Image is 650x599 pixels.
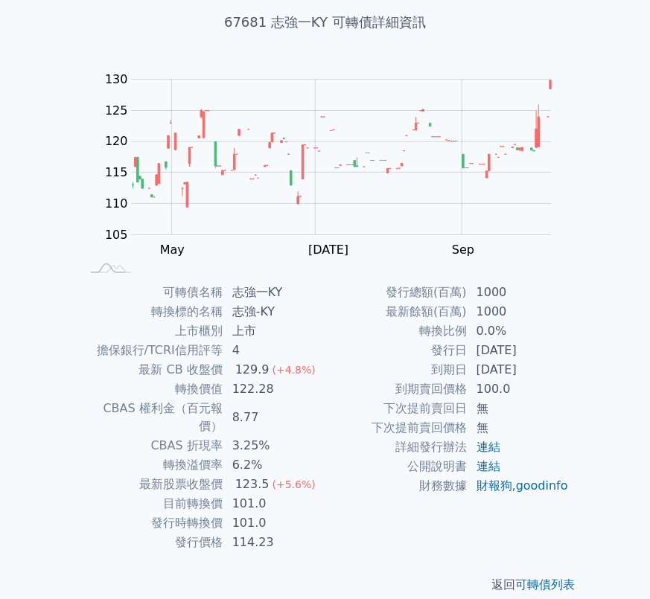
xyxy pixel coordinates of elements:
td: 擔保銀行/TCRI信用評等 [81,341,223,360]
td: 目前轉換價 [81,494,223,513]
p: 返回 [63,576,587,594]
a: goodinfo [516,478,568,493]
td: 財務數據 [325,476,468,496]
td: 6.2% [223,455,325,475]
td: 1000 [468,283,570,302]
td: 3.25% [223,436,325,455]
td: 無 [468,399,570,418]
tspan: 115 [105,165,128,179]
tspan: May [160,243,185,257]
td: 下次提前賣回價格 [325,418,468,438]
tspan: Sep [452,243,474,257]
td: 101.0 [223,494,325,513]
tspan: [DATE] [308,243,348,257]
td: 轉換價值 [81,379,223,399]
td: 4 [223,341,325,360]
td: 最新 CB 收盤價 [81,360,223,379]
td: 到期賣回價格 [325,379,468,399]
td: 下次提前賣回日 [325,399,468,418]
td: 志強一KY [223,283,325,302]
td: 1000 [468,302,570,321]
td: [DATE] [468,341,570,360]
span: (+4.8%) [273,364,316,376]
td: 發行日 [325,341,468,360]
td: 發行時轉換價 [81,513,223,533]
td: 到期日 [325,360,468,379]
g: Series [133,80,552,208]
div: 123.5 [232,475,273,493]
h1: 67681 志強一KY 可轉債詳細資訊 [63,12,587,33]
td: 轉換溢價率 [81,455,223,475]
a: 財報狗 [477,478,512,493]
span: (+5.6%) [273,478,316,490]
td: 0.0% [468,321,570,341]
g: Chart [98,72,574,257]
td: [DATE] [468,360,570,379]
tspan: 110 [105,196,128,211]
td: 公開說明書 [325,457,468,476]
div: 129.9 [232,361,273,379]
td: 最新餘額(百萬) [325,302,468,321]
td: , [468,476,570,496]
td: CBAS 折現率 [81,436,223,455]
td: CBAS 權利金（百元報價） [81,399,223,436]
td: 可轉債名稱 [81,283,223,302]
tspan: 130 [105,72,128,86]
a: 連結 [477,440,500,454]
td: 114.23 [223,533,325,552]
td: 100.0 [468,379,570,399]
td: 8.77 [223,399,325,436]
a: 連結 [477,459,500,473]
td: 志強-KY [223,302,325,321]
td: 上市 [223,321,325,341]
td: 轉換比例 [325,321,468,341]
td: 轉換標的名稱 [81,302,223,321]
td: 122.28 [223,379,325,399]
tspan: 125 [105,103,128,118]
tspan: 105 [105,228,128,242]
td: 上市櫃別 [81,321,223,341]
td: 發行總額(百萬) [325,283,468,302]
td: 101.0 [223,513,325,533]
td: 無 [468,418,570,438]
tspan: 120 [105,134,128,148]
a: 可轉債列表 [516,577,576,592]
td: 最新股票收盤價 [81,475,223,494]
td: 發行價格 [81,533,223,552]
td: 詳細發行辦法 [325,438,468,457]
